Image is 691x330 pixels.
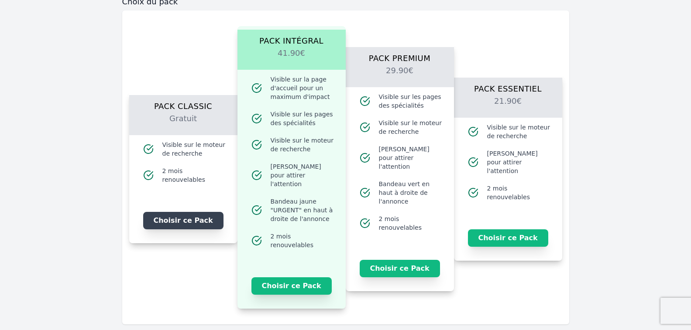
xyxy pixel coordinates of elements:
[379,119,443,136] span: Visible sur le moteur de recherche
[162,140,227,158] span: Visible sur le moteur de recherche
[468,229,548,247] button: Choisir ce Pack
[143,212,223,229] button: Choisir ce Pack
[271,75,335,101] span: Visible sur la page d'accueil pour un maximum d'impact
[487,184,552,201] span: 2 mois renouvelables
[271,232,335,249] span: 2 mois renouvelables
[379,92,443,110] span: Visible sur les pages des spécialités
[271,162,335,188] span: [PERSON_NAME] pour attirer l'attention
[487,149,552,175] span: [PERSON_NAME] pour attirer l'attention
[251,277,332,295] button: Choisir ce Pack
[140,95,227,112] h1: Pack Classic
[379,180,443,206] span: Bandeau vert en haut à droite de l'annonce
[162,167,227,184] span: 2 mois renouvelables
[271,110,335,127] span: Visible sur les pages des spécialités
[464,78,552,95] h1: Pack Essentiel
[140,112,227,135] h2: Gratuit
[360,260,440,277] button: Choisir ce Pack
[271,136,335,153] span: Visible sur le moteur de recherche
[379,214,443,232] span: 2 mois renouvelables
[356,47,443,65] h1: Pack Premium
[356,65,443,87] h2: 29.90€
[248,30,335,47] h1: Pack Intégral
[379,145,443,171] span: [PERSON_NAME] pour attirer l'attention
[487,123,552,140] span: Visible sur le moteur de recherche
[464,95,552,118] h2: 21.90€
[248,47,335,70] h2: 41.90€
[271,197,335,223] span: Bandeau jaune "URGENT" en haut à droite de l'annonce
